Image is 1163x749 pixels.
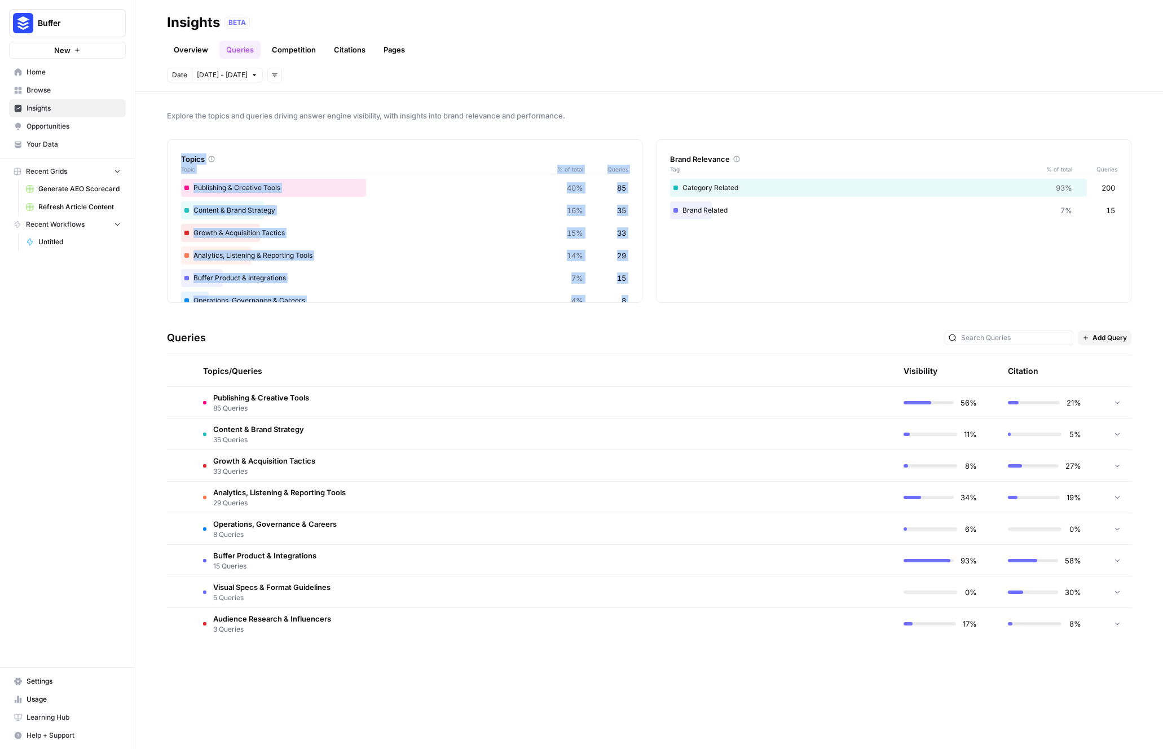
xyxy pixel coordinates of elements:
[213,466,315,477] span: 33 Queries
[1056,182,1072,193] span: 93%
[622,295,626,306] span: 8
[964,429,977,440] span: 11%
[670,153,1117,165] div: Brand Relevance
[617,227,626,239] span: 33
[1067,397,1081,408] span: 21%
[1102,182,1115,193] span: 200
[567,205,583,216] span: 16%
[549,165,583,174] span: % of total
[192,68,263,82] button: [DATE] - [DATE]
[27,121,121,131] span: Opportunities
[1068,429,1081,440] span: 5%
[213,593,331,603] span: 5 Queries
[38,202,121,212] span: Refresh Article Content
[571,295,583,306] span: 4%
[583,165,628,174] span: Queries
[617,182,626,193] span: 85
[571,272,583,284] span: 7%
[1072,165,1117,174] span: Queries
[167,110,1131,121] span: Explore the topics and queries driving answer engine visibility, with insights into brand relevan...
[1060,205,1072,216] span: 7%
[213,435,304,445] span: 35 Queries
[167,41,215,59] a: Overview
[9,99,126,117] a: Insights
[964,523,977,535] span: 6%
[9,690,126,708] a: Usage
[265,41,323,59] a: Competition
[213,392,309,403] span: Publishing & Creative Tools
[27,103,121,113] span: Insights
[327,41,372,59] a: Citations
[26,166,67,177] span: Recent Grids
[38,184,121,194] span: Generate AEO Scorecard
[27,67,121,77] span: Home
[1106,205,1115,216] span: 15
[9,163,126,180] button: Recent Grids
[167,330,206,346] h3: Queries
[213,518,337,530] span: Operations, Governance & Careers
[670,179,1117,197] div: Category Related
[213,550,316,561] span: Buffer Product & Integrations
[963,618,977,629] span: 17%
[961,332,1069,343] input: Search Queries
[9,672,126,690] a: Settings
[167,14,220,32] div: Insights
[617,250,626,261] span: 29
[27,730,121,741] span: Help + Support
[670,201,1117,219] div: Brand Related
[197,70,248,80] span: [DATE] - [DATE]
[27,676,121,686] span: Settings
[9,135,126,153] a: Your Data
[27,85,121,95] span: Browse
[26,219,85,230] span: Recent Workflows
[9,708,126,726] a: Learning Hub
[181,153,628,165] div: Topics
[181,179,628,197] div: Publishing & Creative Tools
[567,182,583,193] span: 40%
[617,205,626,216] span: 35
[961,555,977,566] span: 93%
[38,237,121,247] span: Untitled
[38,17,106,29] span: Buffer
[377,41,412,59] a: Pages
[181,165,549,174] span: Topic
[181,201,628,219] div: Content & Brand Strategy
[203,355,778,386] div: Topics/Queries
[213,613,331,624] span: Audience Research & Influencers
[9,81,126,99] a: Browse
[9,42,126,59] button: New
[9,63,126,81] a: Home
[27,712,121,722] span: Learning Hub
[213,487,346,498] span: Analytics, Listening & Reporting Tools
[213,624,331,635] span: 3 Queries
[213,581,331,593] span: Visual Specs & Format Guidelines
[213,403,309,413] span: 85 Queries
[181,224,628,242] div: Growth & Acquisition Tactics
[1038,165,1072,174] span: % of total
[964,587,977,598] span: 0%
[213,424,304,435] span: Content & Brand Strategy
[1065,460,1081,472] span: 27%
[567,227,583,239] span: 15%
[181,292,628,310] div: Operations, Governance & Careers
[1065,587,1081,598] span: 30%
[1067,492,1081,503] span: 19%
[172,70,187,80] span: Date
[181,269,628,287] div: Buffer Product & Integrations
[9,117,126,135] a: Opportunities
[54,45,71,56] span: New
[21,198,126,216] a: Refresh Article Content
[27,139,121,149] span: Your Data
[27,694,121,704] span: Usage
[961,397,977,408] span: 56%
[904,365,937,377] div: Visibility
[219,41,261,59] a: Queries
[617,272,626,284] span: 15
[213,455,315,466] span: Growth & Acquisition Tactics
[213,561,316,571] span: 15 Queries
[224,17,250,28] div: BETA
[1092,333,1127,343] span: Add Query
[9,216,126,233] button: Recent Workflows
[9,9,126,37] button: Workspace: Buffer
[1068,618,1081,629] span: 8%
